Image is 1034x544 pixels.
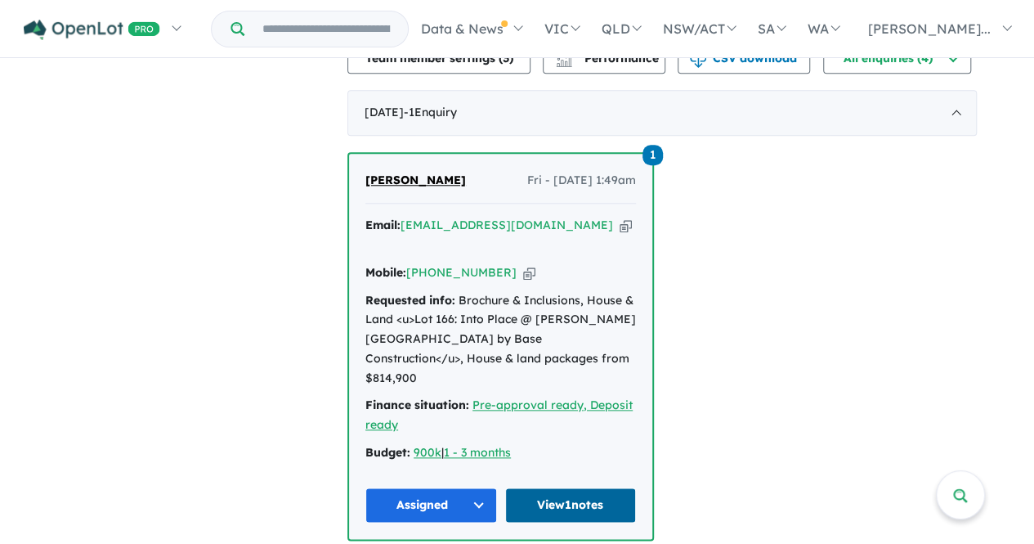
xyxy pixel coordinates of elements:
[505,488,637,523] a: View1notes
[248,11,405,47] input: Try estate name, suburb, builder or developer
[365,443,636,463] div: |
[558,51,659,65] span: Performance
[365,173,466,187] span: [PERSON_NAME]
[404,105,457,119] span: - 1 Enquir y
[365,291,636,389] div: Brochure & Inclusions, House & Land <u>Lot 166: Into Place @ [PERSON_NAME][GEOGRAPHIC_DATA] by Ba...
[642,143,663,165] a: 1
[642,145,663,165] span: 1
[365,293,455,308] strong: Requested info:
[868,20,991,37] span: [PERSON_NAME]...
[347,90,977,136] div: [DATE]
[401,218,613,232] a: [EMAIL_ADDRESS][DOMAIN_NAME]
[690,52,706,68] img: download icon
[523,264,535,281] button: Copy
[444,445,511,460] a: 1 - 3 months
[365,488,497,523] button: Assigned
[365,218,401,232] strong: Email:
[365,265,406,280] strong: Mobile:
[527,171,636,191] span: Fri - [DATE] 1:49am
[406,265,517,280] a: [PHONE_NUMBER]
[365,398,633,432] a: Pre-approval ready, Deposit ready
[365,445,410,460] strong: Budget:
[365,171,466,191] a: [PERSON_NAME]
[24,20,160,40] img: Openlot PRO Logo White
[556,56,572,67] img: bar-chart.svg
[414,445,441,460] a: 900k
[365,398,469,412] strong: Finance situation:
[620,217,632,234] button: Copy
[503,51,509,65] span: 3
